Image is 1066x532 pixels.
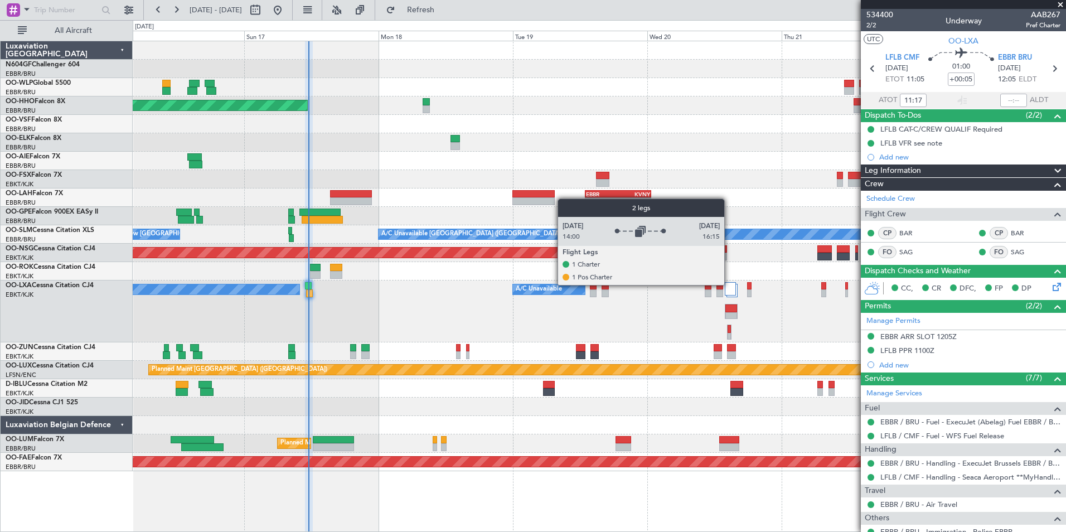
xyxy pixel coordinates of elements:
[6,80,71,86] a: OO-WLPGlobal 5500
[885,74,904,85] span: ETOT
[901,283,913,294] span: CC,
[190,5,242,15] span: [DATE] - [DATE]
[6,381,88,388] a: D-IBLUCessna Citation M2
[880,124,1002,134] div: LFLB CAT-C/CREW QUALIF Required
[880,332,957,341] div: EBBR ARR SLOT 1205Z
[865,373,894,385] span: Services
[6,227,32,234] span: OO-SLM
[6,235,36,244] a: EBBR/BRU
[6,282,94,289] a: OO-LXACessna Citation CJ4
[6,352,33,361] a: EBKT/KJK
[885,63,908,74] span: [DATE]
[6,264,95,270] a: OO-ROKCessna Citation CJ4
[280,435,482,452] div: Planned Maint [GEOGRAPHIC_DATA] ([GEOGRAPHIC_DATA] National)
[879,360,1060,370] div: Add new
[865,402,880,415] span: Fuel
[6,153,60,160] a: OO-AIEFalcon 7X
[878,227,897,239] div: CP
[6,135,31,142] span: OO-ELK
[1026,372,1042,384] span: (7/7)
[6,80,33,86] span: OO-WLP
[6,61,32,68] span: N604GF
[6,399,78,406] a: OO-JIDCessna CJ1 525
[6,172,62,178] a: OO-FSXFalcon 7X
[398,6,444,14] span: Refresh
[6,389,33,398] a: EBKT/KJK
[6,172,31,178] span: OO-FSX
[34,2,98,18] input: Trip Number
[6,70,36,78] a: EBBR/BRU
[6,98,35,105] span: OO-HHO
[865,109,921,122] span: Dispatch To-Dos
[866,194,915,205] a: Schedule Crew
[6,125,36,133] a: EBBR/BRU
[6,362,94,369] a: OO-LUXCessna Citation CJ4
[618,198,650,205] div: -
[6,291,33,299] a: EBKT/KJK
[6,245,95,252] a: OO-NSGCessna Citation CJ4
[6,162,36,170] a: EBBR/BRU
[865,485,885,497] span: Travel
[6,362,32,369] span: OO-LUX
[6,454,31,461] span: OO-FAE
[381,226,589,243] div: A/C Unavailable [GEOGRAPHIC_DATA] ([GEOGRAPHIC_DATA] National)
[513,31,647,41] div: Tue 19
[6,199,36,207] a: EBBR/BRU
[899,228,924,238] a: BAR
[880,500,957,509] a: EBBR / BRU - Air Travel
[866,388,922,399] a: Manage Services
[864,34,883,44] button: UTC
[6,135,61,142] a: OO-ELKFalcon 8X
[6,61,80,68] a: N604GFChallenger 604
[865,208,906,221] span: Flight Crew
[6,344,33,351] span: OO-ZUN
[29,27,118,35] span: All Aircraft
[866,21,893,30] span: 2/2
[1026,9,1060,21] span: AAB267
[6,117,31,123] span: OO-VSF
[880,458,1060,468] a: EBBR / BRU - Handling - ExecuJet Brussels EBBR / BRU
[879,152,1060,162] div: Add new
[880,138,942,148] div: LFLB VFR see note
[865,512,889,525] span: Others
[6,209,98,215] a: OO-GPEFalcon 900EX EASy II
[879,95,897,106] span: ATOT
[1019,74,1036,85] span: ELDT
[647,31,782,41] div: Wed 20
[6,217,36,225] a: EBBR/BRU
[6,117,62,123] a: OO-VSFFalcon 8X
[1000,94,1027,107] input: --:--
[948,35,978,47] span: OO-LXA
[1030,95,1048,106] span: ALDT
[880,346,934,355] div: LFLB PPR 1100Z
[6,107,36,115] a: EBBR/BRU
[998,74,1016,85] span: 12:05
[379,31,513,41] div: Mon 18
[1026,21,1060,30] span: Pref Charter
[932,283,941,294] span: CR
[516,281,562,298] div: A/C Unavailable
[6,344,95,351] a: OO-ZUNCessna Citation CJ4
[995,283,1003,294] span: FP
[952,61,970,72] span: 01:00
[880,472,1060,482] a: LFLB / CMF - Handling - Seaca Aeroport **MyHandling**LFLB / CMF
[865,443,897,456] span: Handling
[6,98,65,105] a: OO-HHOFalcon 8X
[6,254,33,262] a: EBKT/KJK
[6,143,36,152] a: EBBR/BRU
[586,191,618,197] div: EBBR
[1011,228,1036,238] a: BAR
[865,300,891,313] span: Permits
[6,245,33,252] span: OO-NSG
[6,227,94,234] a: OO-SLMCessna Citation XLS
[998,52,1032,64] span: EBBR BRU
[6,272,33,280] a: EBKT/KJK
[6,282,32,289] span: OO-LXA
[900,94,927,107] input: --:--
[865,165,921,177] span: Leg Information
[152,361,327,378] div: Planned Maint [GEOGRAPHIC_DATA] ([GEOGRAPHIC_DATA])
[381,1,448,19] button: Refresh
[6,209,32,215] span: OO-GPE
[1021,283,1031,294] span: DP
[865,265,971,278] span: Dispatch Checks and Weather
